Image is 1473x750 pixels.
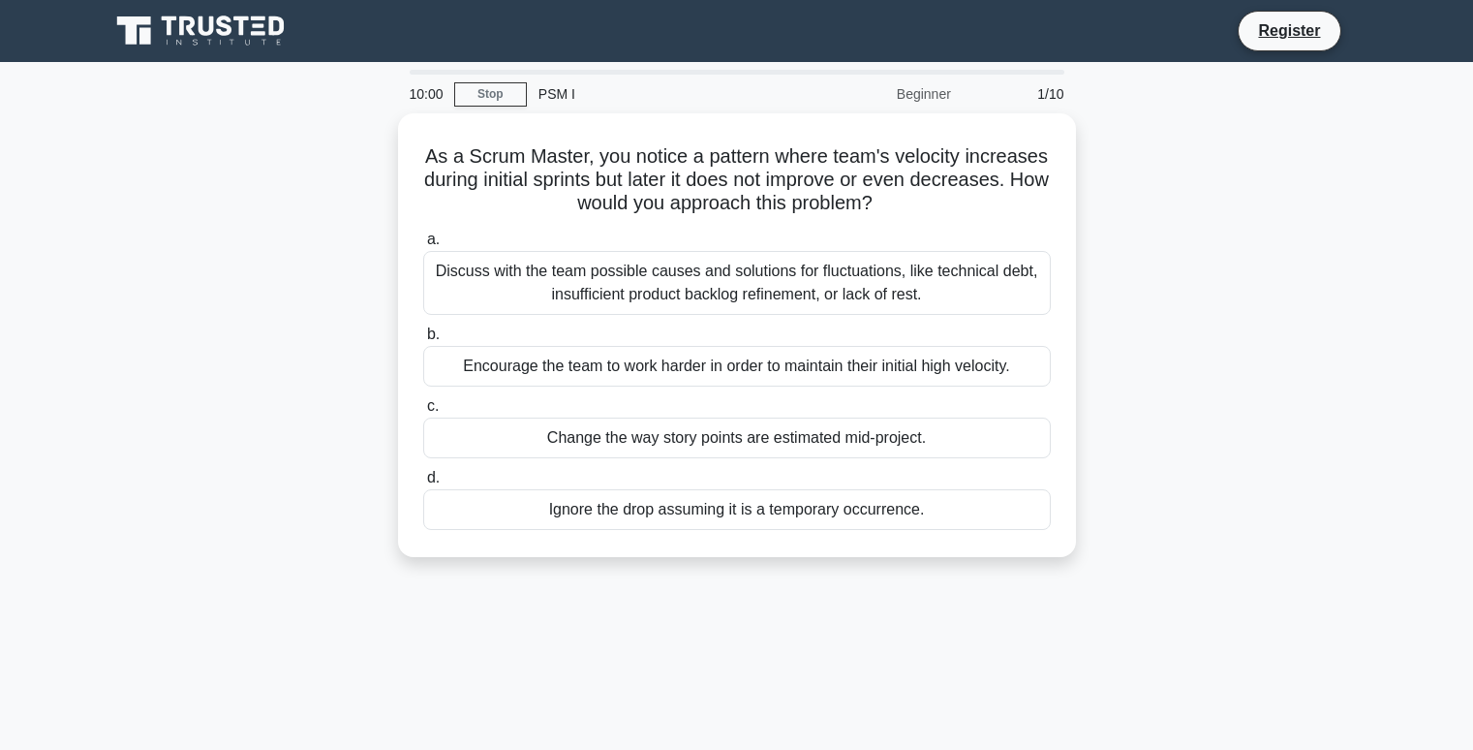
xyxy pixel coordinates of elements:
[398,75,454,113] div: 10:00
[427,326,440,342] span: b.
[427,397,439,414] span: c.
[423,251,1051,315] div: Discuss with the team possible causes and solutions for fluctuations, like technical debt, insuff...
[427,231,440,247] span: a.
[1246,18,1332,43] a: Register
[423,418,1051,458] div: Change the way story points are estimated mid-project.
[423,346,1051,387] div: Encourage the team to work harder in order to maintain their initial high velocity.
[454,82,527,107] a: Stop
[963,75,1076,113] div: 1/10
[527,75,793,113] div: PSM I
[427,469,440,485] span: d.
[793,75,963,113] div: Beginner
[423,489,1051,530] div: Ignore the drop assuming it is a temporary occurrence.
[421,144,1053,216] h5: As a Scrum Master, you notice a pattern where team's velocity increases during initial sprints bu...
